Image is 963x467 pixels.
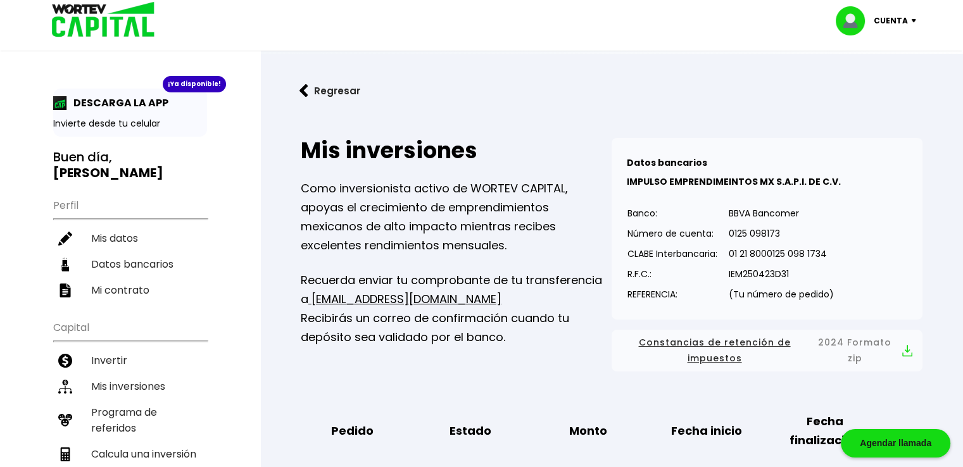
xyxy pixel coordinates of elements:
p: Número de cuenta: [627,224,717,243]
a: Calcula una inversión [53,441,207,467]
p: IEM250423D31 [729,265,834,283]
img: app-icon [53,96,67,110]
p: Invierte desde tu celular [53,117,207,130]
p: (Tu número de pedido) [729,285,834,304]
p: R.F.C.: [627,265,717,283]
h2: Mis inversiones [301,138,612,163]
img: contrato-icon.f2db500c.svg [58,283,72,297]
img: flecha izquierda [299,84,308,97]
ul: Perfil [53,191,207,303]
p: REFERENCIA: [627,285,717,304]
img: profile-image [836,6,874,35]
b: Monto [569,421,607,440]
a: [EMAIL_ADDRESS][DOMAIN_NAME] [308,291,501,307]
b: IMPULSO EMPRENDIMEINTOS MX S.A.P.I. DE C.V. [627,175,841,188]
b: Fecha inicio [671,421,742,440]
p: Cuenta [874,11,908,30]
button: Regresar [280,74,379,108]
h3: Buen día, [53,149,207,181]
img: editar-icon.952d3147.svg [58,232,72,246]
span: Constancias de retención de impuestos [622,335,807,366]
p: Recuerda enviar tu comprobante de tu transferencia a Recibirás un correo de confirmación cuando t... [301,271,612,347]
b: Pedido [330,421,373,440]
p: Como inversionista activo de WORTEV CAPITAL, apoyas el crecimiento de emprendimientos mexicanos d... [301,179,612,255]
a: Mi contrato [53,277,207,303]
p: 0125 098173 [729,224,834,243]
img: icon-down [908,19,925,23]
a: Programa de referidos [53,399,207,441]
button: Constancias de retención de impuestos2024 Formato zip [622,335,912,366]
p: DESCARGA LA APP [67,95,168,111]
img: invertir-icon.b3b967d7.svg [58,354,72,368]
p: Banco: [627,204,717,223]
b: Datos bancarios [627,156,707,169]
p: 01 21 8000125 098 1734 [729,244,834,263]
p: BBVA Bancomer [729,204,834,223]
img: datos-icon.10cf9172.svg [58,258,72,271]
img: recomiendanos-icon.9b8e9327.svg [58,413,72,427]
a: flecha izquierdaRegresar [280,74,943,108]
img: calculadora-icon.17d418c4.svg [58,447,72,461]
a: Mis inversiones [53,373,207,399]
b: [PERSON_NAME] [53,164,163,182]
a: Invertir [53,347,207,373]
b: Estado [450,421,491,440]
div: ¡Ya disponible! [163,76,226,92]
b: Fecha finalización [775,412,874,450]
p: CLABE Interbancaria: [627,244,717,263]
div: Agendar llamada [841,429,950,458]
a: Datos bancarios [53,251,207,277]
img: inversiones-icon.6695dc30.svg [58,380,72,394]
a: Mis datos [53,225,207,251]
